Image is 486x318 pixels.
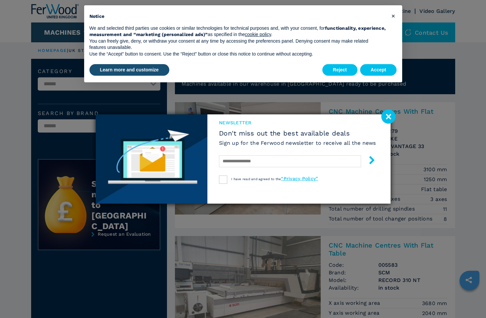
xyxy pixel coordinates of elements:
h2: Notice [89,13,386,20]
p: Use the “Accept” button to consent. Use the “Reject” button or close this notice to continue with... [89,51,386,58]
button: submit-button [361,153,376,169]
strong: functionality, experience, measurement and “marketing (personalized ads)” [89,25,386,37]
span: × [391,12,395,20]
a: cookie policy [245,32,271,37]
p: We and selected third parties use cookies or similar technologies for technical purposes and, wit... [89,25,386,38]
button: Close this notice [388,11,399,21]
button: Reject [322,64,357,76]
button: Learn more and customize [89,64,169,76]
span: I have read and agreed to the [231,177,318,181]
span: Don't miss out the best available deals [219,129,376,137]
h6: Sign up for the Ferwood newsletter to receive all the news [219,139,376,147]
span: newsletter [219,119,376,126]
img: Newsletter image [96,114,208,204]
a: “Privacy Policy” [281,176,318,181]
button: Accept [360,64,397,76]
p: You can freely give, deny, or withdraw your consent at any time by accessing the preferences pane... [89,38,386,51]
